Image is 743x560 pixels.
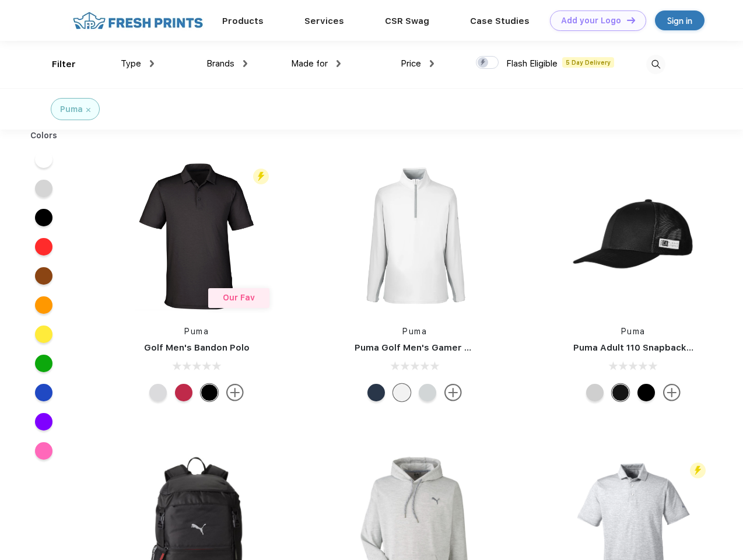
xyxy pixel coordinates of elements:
[506,58,558,69] span: Flash Eligible
[612,384,629,401] div: Pma Blk with Pma Blk
[430,60,434,67] img: dropdown.png
[367,384,385,401] div: Navy Blazer
[444,384,462,401] img: more.svg
[149,384,167,401] div: High Rise
[52,58,76,71] div: Filter
[226,384,244,401] img: more.svg
[646,55,665,74] img: desktop_search.svg
[621,327,646,336] a: Puma
[184,327,209,336] a: Puma
[393,384,411,401] div: Bright White
[667,14,692,27] div: Sign in
[201,384,218,401] div: Puma Black
[355,342,539,353] a: Puma Golf Men's Gamer Golf Quarter-Zip
[337,60,341,67] img: dropdown.png
[385,16,429,26] a: CSR Swag
[419,384,436,401] div: High Rise
[22,129,66,142] div: Colors
[291,58,328,69] span: Made for
[627,17,635,23] img: DT
[655,10,705,30] a: Sign in
[222,16,264,26] a: Products
[86,108,90,112] img: filter_cancel.svg
[119,159,274,314] img: func=resize&h=266
[175,384,192,401] div: Ski Patrol
[253,169,269,184] img: flash_active_toggle.svg
[243,60,247,67] img: dropdown.png
[304,16,344,26] a: Services
[223,293,255,302] span: Our Fav
[562,57,614,68] span: 5 Day Delivery
[637,384,655,401] div: Pma Blk Pma Blk
[586,384,604,401] div: Quarry Brt Whit
[144,342,250,353] a: Golf Men's Bandon Polo
[402,327,427,336] a: Puma
[690,463,706,478] img: flash_active_toggle.svg
[206,58,234,69] span: Brands
[556,159,711,314] img: func=resize&h=266
[337,159,492,314] img: func=resize&h=266
[401,58,421,69] span: Price
[150,60,154,67] img: dropdown.png
[60,103,83,116] div: Puma
[69,10,206,31] img: fo%20logo%202.webp
[121,58,141,69] span: Type
[561,16,621,26] div: Add your Logo
[663,384,681,401] img: more.svg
